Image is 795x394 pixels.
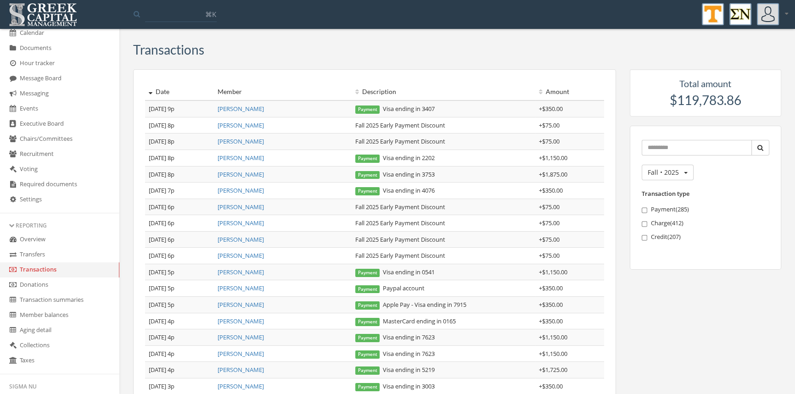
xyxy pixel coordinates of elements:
a: [PERSON_NAME] [218,137,264,145]
span: Payment [355,171,380,179]
span: + $1,875.00 [539,170,567,178]
span: + $1,150.00 [539,350,567,358]
td: [DATE] 9p [145,100,214,117]
td: [DATE] 8p [145,133,214,150]
span: + $350.00 [539,186,563,194]
td: Fall 2025 Early Payment Discount [352,215,535,232]
span: + $75.00 [539,235,560,244]
h3: Transactions [133,43,204,57]
td: Fall 2025 Early Payment Discount [352,199,535,215]
a: [PERSON_NAME] [218,235,264,244]
label: Transaction type [642,189,689,198]
td: [DATE] 6p [145,248,214,264]
span: Payment [355,383,380,391]
h5: Total amount [639,78,773,89]
span: + $1,725.00 [539,366,567,374]
div: Description [355,87,532,96]
span: Payment [355,187,380,195]
a: [PERSON_NAME] [218,366,264,374]
div: Reporting [9,222,110,229]
span: + $75.00 [539,121,560,129]
span: + $75.00 [539,251,560,260]
a: [PERSON_NAME] [218,268,264,276]
span: Payment [355,318,380,326]
span: Visa ending in 3003 [355,382,435,390]
span: + $1,150.00 [539,333,567,341]
span: MasterCard ending in 0165 [355,317,456,325]
td: [DATE] 4p [145,329,214,346]
a: [PERSON_NAME] [218,203,264,211]
td: [DATE] 5p [145,264,214,280]
span: Payment [355,301,380,310]
span: Payment [355,285,380,294]
td: [DATE] 5p [145,280,214,297]
a: [PERSON_NAME] [218,382,264,390]
a: [PERSON_NAME] [218,170,264,178]
div: Member [218,87,348,96]
span: + $75.00 [539,219,560,227]
span: Payment [355,366,380,375]
span: Visa ending in 5219 [355,366,435,374]
span: Fall • 2025 [648,168,679,177]
td: [DATE] 6p [145,199,214,215]
label: Charge ( 412 ) [642,219,770,228]
td: [DATE] 8p [145,150,214,166]
span: Visa ending in 2202 [355,154,435,162]
a: [PERSON_NAME] [218,333,264,341]
a: [PERSON_NAME] [218,219,264,227]
a: [PERSON_NAME] [218,186,264,194]
input: Charge(412) [642,221,648,227]
label: Payment ( 285 ) [642,205,770,214]
a: [PERSON_NAME] [218,121,264,129]
span: ⌘K [205,10,216,19]
span: Visa ending in 3407 [355,105,435,113]
td: Fall 2025 Early Payment Discount [352,231,535,248]
div: Date [149,87,210,96]
span: Paypal account [355,284,425,292]
a: [PERSON_NAME] [218,350,264,358]
span: + $350.00 [539,317,563,325]
span: Payment [355,155,380,163]
span: Visa ending in 3753 [355,170,435,178]
span: Payment [355,269,380,277]
span: + $75.00 [539,203,560,211]
input: Payment(285) [642,207,648,213]
td: Fall 2025 Early Payment Discount [352,117,535,133]
a: [PERSON_NAME] [218,300,264,309]
td: [DATE] 8p [145,117,214,133]
span: Visa ending in 7623 [355,333,435,341]
label: Credit ( 207 ) [642,233,770,242]
a: [PERSON_NAME] [218,284,264,292]
span: Payment [355,350,380,359]
span: Payment [355,334,380,342]
span: Visa ending in 7623 [355,350,435,358]
a: [PERSON_NAME] [218,251,264,260]
span: Visa ending in 0541 [355,268,435,276]
td: [DATE] 8p [145,166,214,183]
span: + $75.00 [539,137,560,145]
input: Credit(207) [642,235,648,241]
span: Apple Pay - Visa ending in 7915 [355,300,466,309]
td: [DATE] 4p [145,313,214,329]
td: [DATE] 6p [145,231,214,248]
span: Visa ending in 4076 [355,186,435,194]
td: [DATE] 6p [145,215,214,232]
td: [DATE] 4p [145,345,214,362]
td: Fall 2025 Early Payment Discount [352,133,535,150]
td: [DATE] 4p [145,362,214,378]
a: [PERSON_NAME] [218,317,264,325]
span: + $350.00 [539,284,563,292]
span: + $350.00 [539,105,563,113]
a: [PERSON_NAME] [218,154,264,162]
span: Payment [355,105,380,114]
span: + $1,150.00 [539,268,567,276]
td: Fall 2025 Early Payment Discount [352,248,535,264]
span: + $350.00 [539,382,563,390]
span: + $350.00 [539,300,563,309]
td: [DATE] 7p [145,183,214,199]
td: [DATE] 5p [145,297,214,313]
span: $119,783.86 [670,92,741,108]
span: + $1,150.00 [539,154,567,162]
a: [PERSON_NAME] [218,105,264,113]
button: Fall • 2025 [642,165,694,180]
